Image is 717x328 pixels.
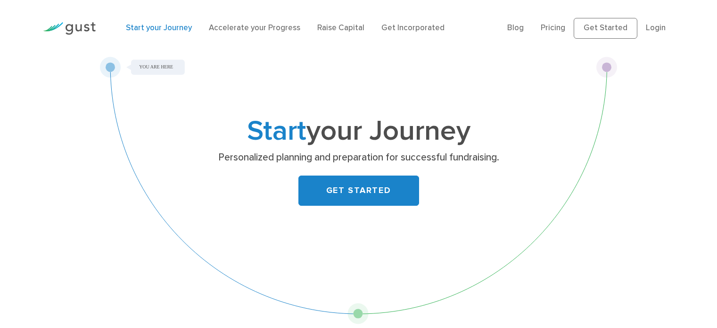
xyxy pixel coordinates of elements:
a: Raise Capital [317,23,364,33]
a: Accelerate your Progress [209,23,300,33]
img: Gust Logo [43,22,96,35]
span: Start [247,114,306,148]
p: Personalized planning and preparation for successful fundraising. [176,151,541,164]
a: Get Incorporated [381,23,445,33]
a: Login [646,23,666,33]
a: Start your Journey [126,23,192,33]
a: GET STARTED [298,176,419,206]
a: Pricing [541,23,565,33]
h1: your Journey [173,118,545,144]
a: Get Started [574,18,637,39]
a: Blog [507,23,524,33]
